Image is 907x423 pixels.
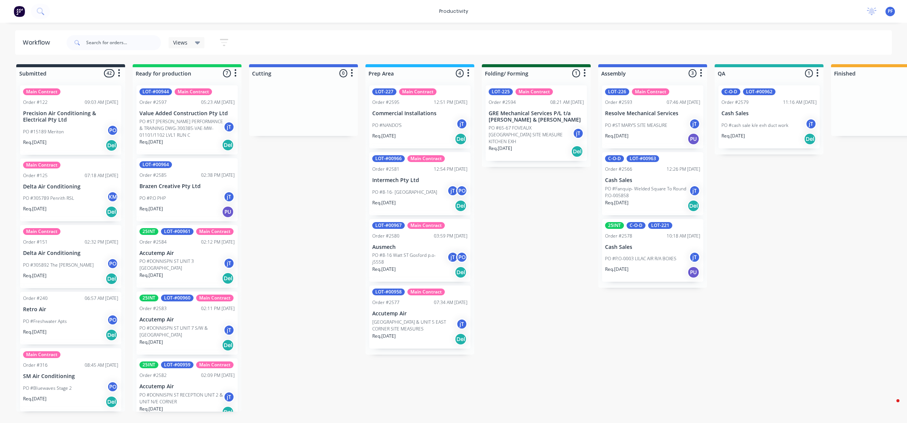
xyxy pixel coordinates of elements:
div: Order #2566 [605,166,632,173]
p: Req. [DATE] [139,406,163,412]
p: PO #DONNISPN ST UNIT 3 [GEOGRAPHIC_DATA] [139,258,223,272]
p: Req. [DATE] [372,133,396,139]
div: Del [105,206,118,218]
span: PF [888,8,893,15]
div: Main Contract [196,361,234,368]
div: C-O-D [605,155,624,162]
div: PU [687,133,700,145]
div: LOT-227Main ContractOrder #259512:51 PM [DATE]Commercial InstallationsPO #NANDO'SjTReq.[DATE]Del [369,85,471,148]
div: Del [455,200,467,212]
div: Main ContractOrder #31608:45 AM [DATE]SM Air ConditioningPO #Bluewaves Stage 2POReq.[DATE]Del [20,348,121,411]
p: Req. [DATE] [605,266,628,273]
div: Main Contract [407,289,445,295]
div: PO [107,314,118,326]
div: 25INT [139,228,158,235]
p: GRE Mechanical Services P/L t/a [PERSON_NAME] & [PERSON_NAME] [489,110,584,123]
div: Main Contract [23,228,60,235]
div: Del [222,139,234,151]
div: Order #2584 [139,239,167,245]
p: Req. [DATE] [721,133,745,139]
div: C-O-DLOT-#00963Order #256612:26 PM [DATE]Cash SalesPO #Fanquip- Welded Square To Round P.O-005858... [602,152,703,215]
div: 06:57 AM [DATE] [85,295,118,302]
div: Del [455,133,467,145]
p: Req. [DATE] [372,333,396,340]
div: Del [455,266,467,278]
div: LOT-227 [372,88,396,95]
div: PU [222,206,234,218]
p: Req. [DATE] [372,266,396,273]
div: Order #2581 [372,166,399,173]
div: Order #316 [23,362,48,369]
div: Main Contract [407,222,445,229]
div: 25INT [139,361,158,368]
p: Cash Sales [605,177,700,184]
div: LOT-#00958 [372,289,405,295]
div: Order #2582 [139,372,167,379]
div: productivity [435,6,472,17]
p: Req. [DATE] [23,139,46,146]
p: Delta Air Conditioning [23,184,118,190]
p: Accutemp Air [139,250,235,256]
p: [GEOGRAPHIC_DATA] & UNIT 5 EAST CORNER SITE MEASURES [372,319,456,332]
div: LOT-#00959 [161,361,193,368]
div: Del [222,406,234,418]
p: Retro Air [23,306,118,313]
div: LOT-#00944 [139,88,172,95]
div: Del [455,333,467,345]
div: Del [105,329,118,341]
p: PO #65-67 FOVEAUX [GEOGRAPHIC_DATA] SITE MEASURE KITCHEN EXH [489,125,573,145]
div: jT [805,118,817,130]
p: Accutemp Air [139,383,235,390]
iframe: Intercom live chat [881,397,899,415]
div: PO [456,185,467,196]
div: LOT-#00967 [372,222,405,229]
div: Main Contract [407,155,445,162]
p: PO #cash sale k/e exh duct work [721,122,788,129]
div: 12:51 PM [DATE] [434,99,467,106]
p: PO #8-16- [GEOGRAPHIC_DATA] [372,189,437,196]
div: LOT-#00966Main ContractOrder #258112:54 PM [DATE]Intermech Pty LtdPO #8-16- [GEOGRAPHIC_DATA]jTPO... [369,152,471,215]
div: C-O-DLOT-#00962Order #257911:16 AM [DATE]Cash SalesPO #cash sale k/e exh duct workjTReq.[DATE]Del [718,85,820,148]
div: jT [223,324,235,336]
div: Del [222,339,234,351]
div: 07:18 AM [DATE] [85,172,118,179]
div: 02:09 PM [DATE] [201,372,235,379]
div: 02:12 PM [DATE] [201,239,235,245]
p: Intermech Pty Ltd [372,177,467,184]
p: PO #305892 The [PERSON_NAME] [23,262,94,269]
div: Order #2593 [605,99,632,106]
div: Order #2579 [721,99,749,106]
p: Req. [DATE] [372,199,396,206]
div: jT [447,185,458,196]
div: jT [447,252,458,263]
p: Cash Sales [605,244,700,250]
div: jT [223,121,235,133]
div: Order #2580 [372,233,399,239]
p: SM Air Conditioning [23,373,118,380]
div: LOT-226Main ContractOrder #259307:46 AM [DATE]Resolve Mechanical ServicesPO #ST MARY'S SITE MEASU... [602,85,703,148]
div: Order #2595 [372,99,399,106]
p: PO #305789 Penrith RSL [23,195,74,202]
div: KM [107,191,118,202]
div: Order #122 [23,99,48,106]
div: Main ContractOrder #12507:18 AM [DATE]Delta Air ConditioningPO #305789 Penrith RSLKMReq.[DATE]Del [20,159,121,222]
div: Main Contract [196,228,234,235]
div: 05:23 AM [DATE] [201,99,235,106]
p: Commercial Installations [372,110,467,117]
div: Main Contract [175,88,212,95]
div: LOT-#00961 [161,228,193,235]
div: jT [456,318,467,330]
p: Value Added Construction Pty Ltd [139,110,235,117]
div: Del [105,139,118,151]
div: LOT-221 [648,222,672,229]
span: Views [173,39,187,46]
p: PO #8-16 Watt ST Gosford p.o- j5558 [372,252,447,266]
div: 07:34 AM [DATE] [434,299,467,306]
div: 02:32 PM [DATE] [85,239,118,245]
p: PO #P.O PHP [139,195,166,202]
p: Accutemp Air [139,316,235,323]
div: 03:59 PM [DATE] [434,233,467,239]
div: Order #125 [23,172,48,179]
div: Del [804,133,816,145]
div: 07:46 AM [DATE] [667,99,700,106]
